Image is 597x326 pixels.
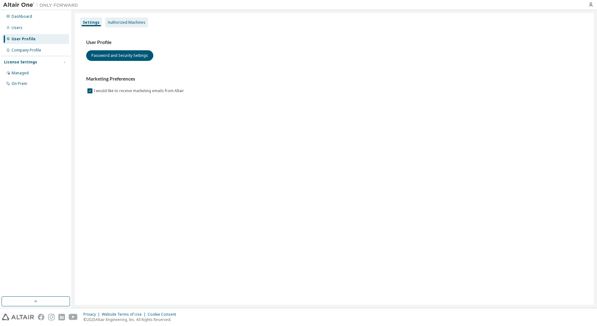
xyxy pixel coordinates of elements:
[86,76,583,82] h3: Marketing Preferences
[148,312,180,317] div: Cookie Consent
[83,317,180,322] p: © 2025 Altair Engineering, Inc. All Rights Reserved.
[12,25,22,30] div: Users
[83,20,100,25] div: Settings
[12,71,29,76] div: Managed
[4,60,37,65] div: License Settings
[86,39,583,46] h3: User Profile
[2,314,34,320] img: altair_logo.svg
[3,2,81,8] img: Altair One
[12,14,32,19] div: Dashboard
[12,48,41,53] div: Company Profile
[58,314,65,320] img: linkedin.svg
[48,314,55,320] img: instagram.svg
[38,314,44,320] img: facebook.svg
[102,312,148,317] div: Website Terms of Use
[12,81,27,86] div: On Prem
[94,87,185,95] label: I would like to receive marketing emails from Altair
[108,20,146,25] div: Authorized Machines
[69,314,78,320] img: youtube.svg
[86,50,153,61] button: Password and Security Settings
[12,37,36,42] div: User Profile
[83,312,102,317] div: Privacy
